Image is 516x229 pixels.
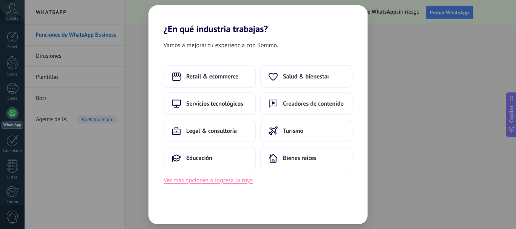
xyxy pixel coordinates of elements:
button: Ver más opciones o ingresa la tuya [164,175,253,185]
button: Legal & consultoría [164,120,256,142]
button: Servicios tecnológicos [164,92,256,115]
button: Creadores de contenido [260,92,352,115]
button: Turismo [260,120,352,142]
button: Bienes raíces [260,147,352,169]
button: Educación [164,147,256,169]
span: Salud & bienestar [283,73,329,80]
span: Bienes raíces [283,154,317,162]
span: Legal & consultoría [186,127,237,135]
span: Retail & ecommerce [186,73,238,80]
span: Turismo [283,127,303,135]
span: Creadores de contenido [283,100,344,108]
button: Salud & bienestar [260,65,352,88]
span: Educación [186,154,212,162]
span: Vamos a mejorar tu experiencia con Kommo. [164,40,278,50]
span: Servicios tecnológicos [186,100,243,108]
button: Retail & ecommerce [164,65,256,88]
h2: ¿En qué industria trabajas? [148,5,368,34]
